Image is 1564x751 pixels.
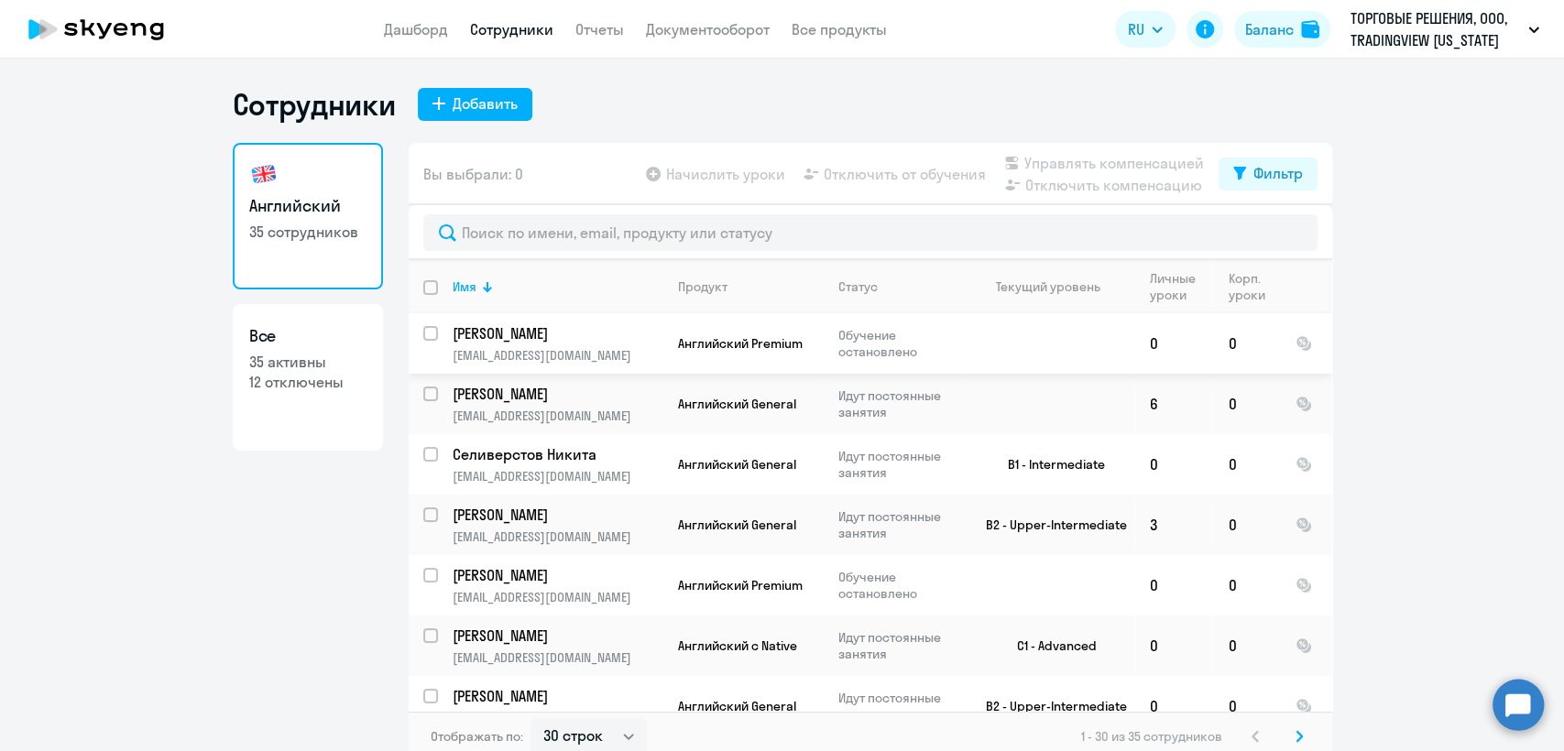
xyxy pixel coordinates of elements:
[249,324,366,348] h3: Все
[1135,676,1214,736] td: 0
[453,686,660,706] p: [PERSON_NAME]
[249,222,366,242] p: 35 сотрудников
[838,690,964,723] p: Идут постоянные занятия
[678,456,796,473] span: Английский General
[470,20,553,38] a: Сотрудники
[838,387,964,420] p: Идут постоянные занятия
[965,434,1135,495] td: B1 - Intermediate
[1128,18,1144,40] span: RU
[838,508,964,541] p: Идут постоянные занятия
[1135,434,1214,495] td: 0
[453,505,662,525] a: [PERSON_NAME]
[453,468,662,484] p: [EMAIL_ADDRESS][DOMAIN_NAME]
[1214,676,1281,736] td: 0
[453,93,518,114] div: Добавить
[249,352,366,372] p: 35 активны
[1150,270,1213,303] div: Личные уроки
[453,444,662,464] a: Селиверстов Никита
[678,278,727,295] div: Продукт
[453,626,662,646] a: [PERSON_NAME]
[1135,555,1214,615] td: 0
[575,20,624,38] a: Отчеты
[1234,11,1330,48] button: Балансbalance
[979,278,1134,295] div: Текущий уровень
[1115,11,1176,48] button: RU
[453,528,662,545] p: [EMAIL_ADDRESS][DOMAIN_NAME]
[1081,728,1222,745] span: 1 - 30 из 35 сотрудников
[1135,313,1214,374] td: 0
[453,565,660,585] p: [PERSON_NAME]
[1135,374,1214,434] td: 6
[678,517,796,533] span: Английский General
[418,88,532,121] button: Добавить
[1214,615,1281,676] td: 0
[996,278,1100,295] div: Текущий уровень
[838,569,964,602] p: Обучение остановлено
[249,194,366,218] h3: Английский
[792,20,887,38] a: Все продукты
[965,495,1135,555] td: B2 - Upper-Intermediate
[1135,615,1214,676] td: 0
[678,637,797,654] span: Английский с Native
[453,278,662,295] div: Имя
[453,347,662,364] p: [EMAIL_ADDRESS][DOMAIN_NAME]
[249,372,366,392] p: 12 отключены
[1301,20,1319,38] img: balance
[233,86,396,123] h1: Сотрудники
[453,565,662,585] a: [PERSON_NAME]
[1253,162,1303,184] div: Фильтр
[965,676,1135,736] td: B2 - Upper-Intermediate
[453,444,660,464] p: Селиверстов Никита
[678,396,796,412] span: Английский General
[453,686,662,706] a: [PERSON_NAME]
[453,505,660,525] p: [PERSON_NAME]
[838,278,878,295] div: Статус
[646,20,770,38] a: Документооборот
[838,327,964,360] p: Обучение остановлено
[453,323,660,343] p: [PERSON_NAME]
[1214,434,1281,495] td: 0
[384,20,448,38] a: Дашборд
[1351,7,1521,51] p: ТОРГОВЫЕ РЕШЕНИЯ, ООО, TRADINGVIEW [US_STATE] LLC
[423,214,1318,251] input: Поиск по имени, email, продукту или статусу
[678,698,796,714] span: Английский General
[453,384,660,404] p: [PERSON_NAME]
[453,278,476,295] div: Имя
[1245,18,1294,40] div: Баланс
[1214,374,1281,434] td: 0
[838,629,964,662] p: Идут постоянные занятия
[453,626,660,646] p: [PERSON_NAME]
[453,710,662,726] p: [EMAIL_ADDRESS][DOMAIN_NAME]
[1214,495,1281,555] td: 0
[678,335,803,352] span: Английский Premium
[249,159,279,189] img: english
[233,304,383,451] a: Все35 активны12 отключены
[1229,270,1280,303] div: Корп. уроки
[838,448,964,481] p: Идут постоянные занятия
[1214,555,1281,615] td: 0
[678,577,803,593] span: Английский Premium
[1135,495,1214,555] td: 3
[453,649,662,666] p: [EMAIL_ADDRESS][DOMAIN_NAME]
[965,615,1135,676] td: C1 - Advanced
[1219,158,1318,190] button: Фильтр
[1341,7,1548,51] button: ТОРГОВЫЕ РЕШЕНИЯ, ООО, TRADINGVIEW [US_STATE] LLC
[453,323,662,343] a: [PERSON_NAME]
[423,163,523,185] span: Вы выбрали: 0
[233,143,383,289] a: Английский35 сотрудников
[431,728,523,745] span: Отображать по:
[453,408,662,424] p: [EMAIL_ADDRESS][DOMAIN_NAME]
[453,589,662,605] p: [EMAIL_ADDRESS][DOMAIN_NAME]
[1214,313,1281,374] td: 0
[453,384,662,404] a: [PERSON_NAME]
